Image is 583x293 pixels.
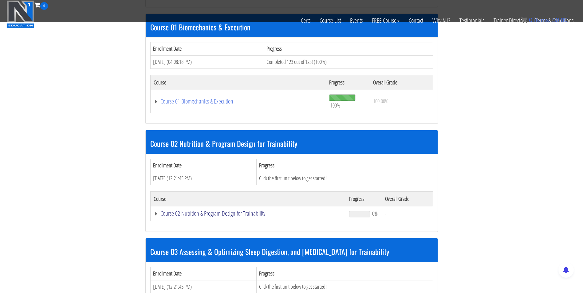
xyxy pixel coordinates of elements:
th: Progress [264,42,433,56]
th: Progress [257,159,433,172]
a: Course List [315,10,345,31]
span: $ [552,17,556,23]
a: Events [345,10,367,31]
a: Why N1? [428,10,455,31]
th: Progress [346,191,382,206]
span: 0% [372,210,378,217]
a: Terms & Conditions [531,10,578,31]
td: Click the first unit below to get started! [257,172,433,185]
th: Overall Grade [382,191,433,206]
a: Course 01 Biomechanics & Execution [154,98,323,104]
h3: Course 03 Assessing & Optimizing Sleep Digestion, and [MEDICAL_DATA] for Trainability [150,248,433,256]
a: Trainer Directory [489,10,531,31]
a: FREE Course [367,10,404,31]
bdi: 0.00 [552,17,568,23]
img: icon11.png [521,17,527,23]
td: [DATE] (12:21:45 PM) [150,172,257,185]
a: Certs [296,10,315,31]
th: Enrollment Date [150,267,257,280]
th: Enrollment Date [150,159,257,172]
a: 0 [34,1,48,9]
th: Progress [257,267,433,280]
h3: Course 02 Nutrition & Program Design for Trainability [150,139,433,147]
td: 100.00% [370,90,433,113]
th: Course [150,191,346,206]
th: Course [150,75,326,90]
a: Testimonials [455,10,489,31]
th: Overall Grade [370,75,433,90]
th: Enrollment Date [150,42,264,56]
td: [DATE] (04:08:18 PM) [150,55,264,68]
span: 100% [330,102,340,109]
td: Completed 123 out of 123! (100%) [264,55,433,68]
span: 0 [40,2,48,10]
img: n1-education [6,0,34,28]
td: - [382,206,433,221]
th: Progress [326,75,370,90]
span: items: [534,17,550,23]
a: Contact [404,10,428,31]
a: Course 02 Nutrition & Program Design for Trainability [154,210,343,217]
span: 0 [529,17,532,23]
a: 0 items: $0.00 [521,17,568,23]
